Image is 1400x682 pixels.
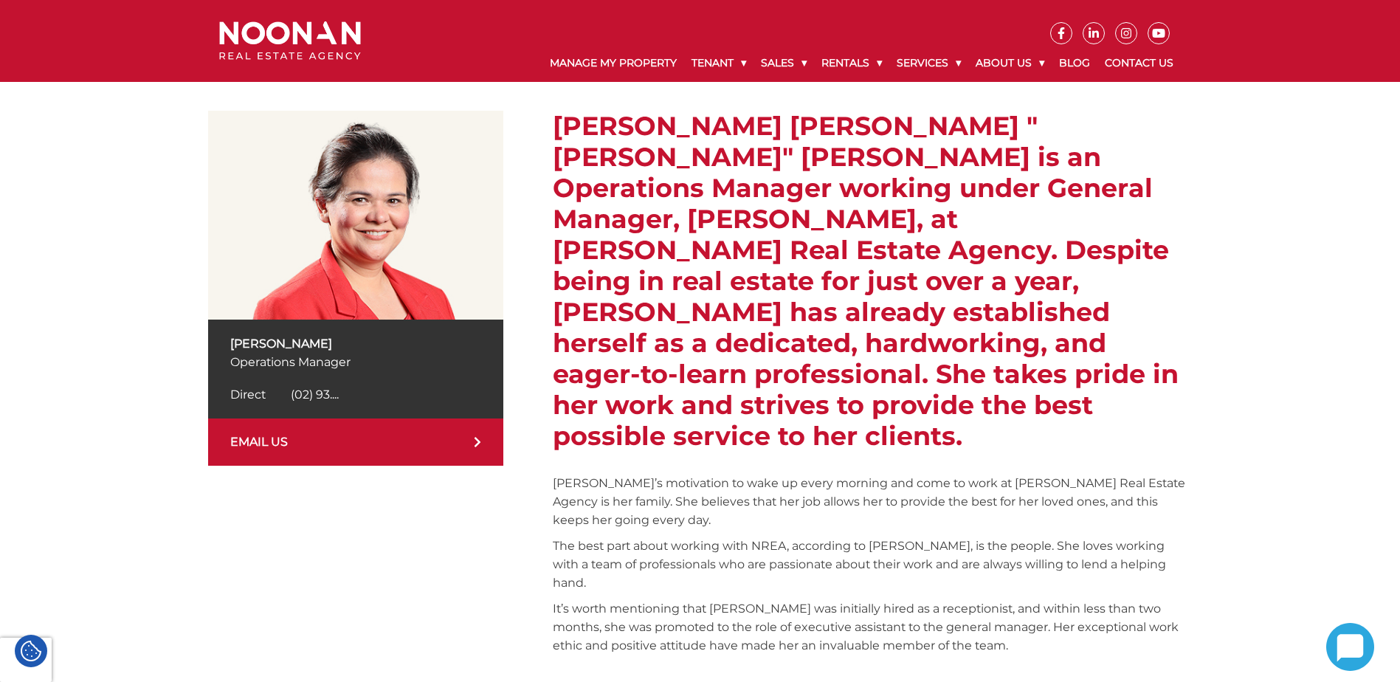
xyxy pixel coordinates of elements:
a: Manage My Property [542,44,684,82]
span: (02) 93.... [291,387,339,402]
a: Blog [1052,44,1097,82]
a: Tenant [684,44,754,82]
p: The best part about working with NREA, according to [PERSON_NAME], is the people. She loves worki... [553,537,1192,592]
img: Noonan Real Estate Agency [219,21,361,61]
p: It’s worth mentioning that [PERSON_NAME] was initially hired as a receptionist, and within less t... [553,599,1192,655]
a: EMAIL US [208,418,503,466]
a: About Us [968,44,1052,82]
p: [PERSON_NAME]’s motivation to wake up every morning and come to work at [PERSON_NAME] Real Estate... [553,474,1192,529]
p: [PERSON_NAME] [230,334,481,353]
div: Cookie Settings [15,635,47,667]
a: Rentals [814,44,889,82]
img: Evelyn Jones [208,111,503,320]
a: Click to reveal phone number [230,387,339,402]
p: Operations Manager [230,353,481,371]
a: Services [889,44,968,82]
a: Contact Us [1097,44,1181,82]
a: Sales [754,44,814,82]
span: Direct [230,387,266,402]
h2: [PERSON_NAME] [PERSON_NAME] "[PERSON_NAME]" [PERSON_NAME] is an Operations Manager working under ... [553,111,1192,452]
